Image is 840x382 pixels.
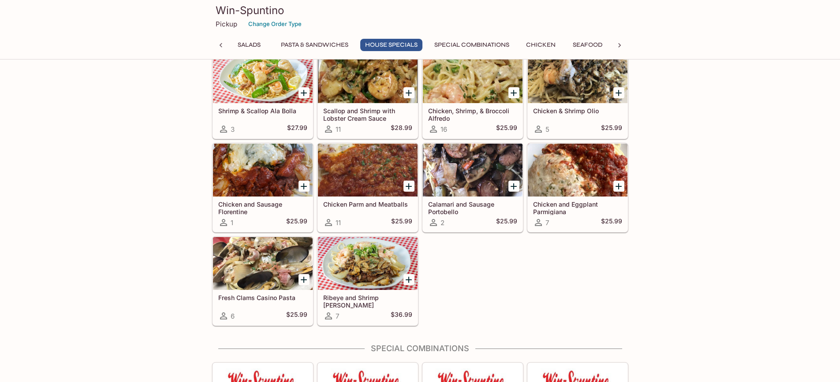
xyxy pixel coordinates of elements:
[216,20,237,28] p: Pickup
[428,200,517,215] h5: Calamari and Sausage Portobello
[496,217,517,228] h5: $25.99
[287,124,307,134] h5: $27.99
[323,294,412,308] h5: Ribeye and Shrimp [PERSON_NAME]
[545,219,549,227] span: 7
[244,17,306,31] button: Change Order Type
[286,311,307,321] h5: $25.99
[403,87,414,98] button: Add Scallop and Shrimp with Lobster Cream Sauce
[323,107,412,122] h5: Scallop and Shrimp with Lobster Cream Sauce
[317,50,418,139] a: Scallop and Shrimp with Lobster Cream Sauce11$28.99
[299,87,310,98] button: Add Shrimp & Scallop Ala Bolla
[568,39,608,51] button: Seafood
[613,87,624,98] button: Add Chicken & Shrimp Olio
[213,50,313,139] a: Shrimp & Scallop Ala Bolla3$27.99
[318,237,418,290] div: Ribeye and Shrimp Alfredo
[613,181,624,192] button: Add Chicken and Eggplant Parmigiana
[533,107,622,115] h5: Chicken & Shrimp Olio
[213,237,313,290] div: Fresh Clams Casino Pasta
[508,87,519,98] button: Add Chicken, Shrimp, & Broccoli Alfredo
[391,124,412,134] h5: $28.99
[423,50,523,103] div: Chicken, Shrimp, & Broccoli Alfredo
[508,181,519,192] button: Add Calamari and Sausage Portobello
[286,217,307,228] h5: $25.99
[323,200,412,208] h5: Chicken Parm and Meatballs
[403,274,414,285] button: Add Ribeye and Shrimp Alfredo
[391,217,412,228] h5: $25.99
[218,107,307,115] h5: Shrimp & Scallop Ala Bolla
[318,144,418,197] div: Chicken Parm and Meatballs
[218,200,307,215] h5: Chicken and Sausage Florentine
[213,143,313,232] a: Chicken and Sausage Florentine1$25.99
[336,125,341,134] span: 11
[528,50,627,103] div: Chicken & Shrimp Olio
[212,344,628,353] h4: Special Combinations
[231,219,233,227] span: 1
[299,181,310,192] button: Add Chicken and Sausage Florentine
[527,143,628,232] a: Chicken and Eggplant Parmigiana7$25.99
[216,4,625,17] h3: Win-Spuntino
[213,237,313,326] a: Fresh Clams Casino Pasta6$25.99
[336,219,341,227] span: 11
[533,200,622,215] h5: Chicken and Eggplant Parmigiana
[601,124,622,134] h5: $25.99
[391,311,412,321] h5: $36.99
[231,312,235,320] span: 6
[422,143,523,232] a: Calamari and Sausage Portobello2$25.99
[441,219,444,227] span: 2
[441,125,447,134] span: 16
[229,39,269,51] button: Salads
[360,39,422,51] button: House Specials
[403,181,414,192] button: Add Chicken Parm and Meatballs
[231,125,235,134] span: 3
[299,274,310,285] button: Add Fresh Clams Casino Pasta
[528,144,627,197] div: Chicken and Eggplant Parmigiana
[213,50,313,103] div: Shrimp & Scallop Ala Bolla
[422,50,523,139] a: Chicken, Shrimp, & Broccoli Alfredo16$25.99
[276,39,353,51] button: Pasta & Sandwiches
[336,312,339,320] span: 7
[601,217,622,228] h5: $25.99
[521,39,561,51] button: Chicken
[423,144,523,197] div: Calamari and Sausage Portobello
[429,39,514,51] button: Special Combinations
[213,144,313,197] div: Chicken and Sausage Florentine
[318,50,418,103] div: Scallop and Shrimp with Lobster Cream Sauce
[545,125,549,134] span: 5
[317,237,418,326] a: Ribeye and Shrimp [PERSON_NAME]7$36.99
[218,294,307,301] h5: Fresh Clams Casino Pasta
[317,143,418,232] a: Chicken Parm and Meatballs11$25.99
[527,50,628,139] a: Chicken & Shrimp Olio5$25.99
[496,124,517,134] h5: $25.99
[428,107,517,122] h5: Chicken, Shrimp, & Broccoli Alfredo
